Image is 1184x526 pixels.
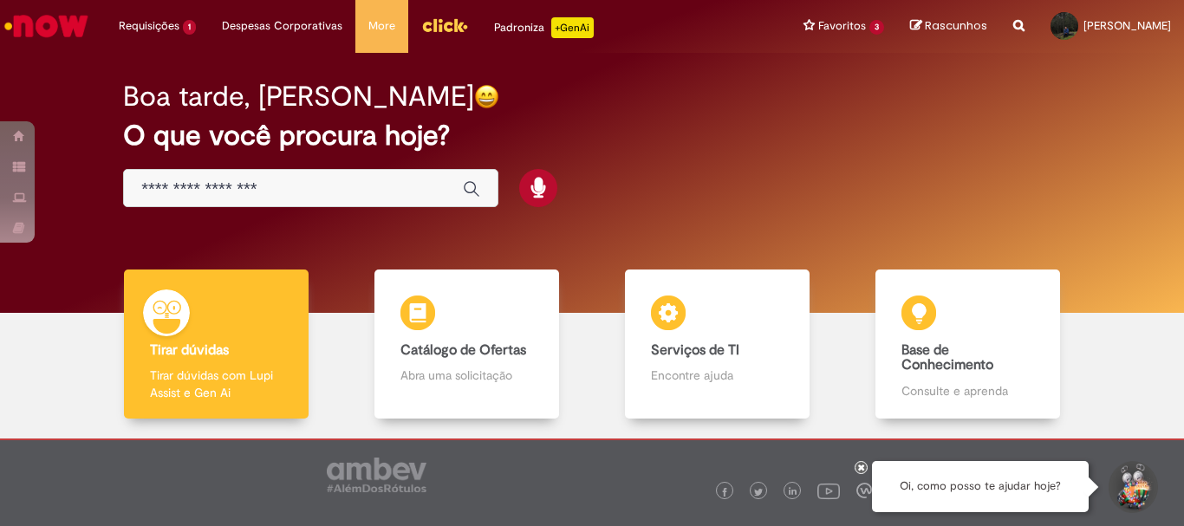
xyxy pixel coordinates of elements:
p: Abra uma solicitação [400,367,532,384]
b: Tirar dúvidas [150,341,229,359]
span: Despesas Corporativas [222,17,342,35]
p: Consulte e aprenda [901,382,1033,399]
span: [PERSON_NAME] [1083,18,1171,33]
h2: Boa tarde, [PERSON_NAME] [123,81,474,112]
span: Requisições [119,17,179,35]
p: Tirar dúvidas com Lupi Assist e Gen Ai [150,367,282,401]
b: Base de Conhecimento [901,341,993,374]
span: Favoritos [818,17,866,35]
span: More [368,17,395,35]
div: Oi, como posso te ajudar hoje? [872,461,1089,512]
img: logo_footer_ambev_rotulo_gray.png [327,458,426,492]
img: logo_footer_youtube.png [817,479,840,502]
span: 3 [869,20,884,35]
img: click_logo_yellow_360x200.png [421,12,468,38]
b: Serviços de TI [651,341,739,359]
span: 1 [183,20,196,35]
span: Rascunhos [925,17,987,34]
button: Iniciar Conversa de Suporte [1106,461,1158,513]
p: +GenAi [551,17,594,38]
a: Tirar dúvidas Tirar dúvidas com Lupi Assist e Gen Ai [91,269,342,419]
div: Padroniza [494,17,594,38]
img: logo_footer_linkedin.png [789,487,797,497]
a: Rascunhos [910,18,987,35]
img: logo_footer_workplace.png [856,483,872,498]
a: Serviços de TI Encontre ajuda [592,269,842,419]
h2: O que você procura hoje? [123,120,1061,151]
a: Catálogo de Ofertas Abra uma solicitação [342,269,592,419]
img: happy-face.png [474,84,499,109]
p: Encontre ajuda [651,367,783,384]
img: ServiceNow [2,9,91,43]
img: logo_footer_twitter.png [754,488,763,497]
img: logo_footer_facebook.png [720,488,729,497]
a: Base de Conhecimento Consulte e aprenda [842,269,1093,419]
b: Catálogo de Ofertas [400,341,526,359]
